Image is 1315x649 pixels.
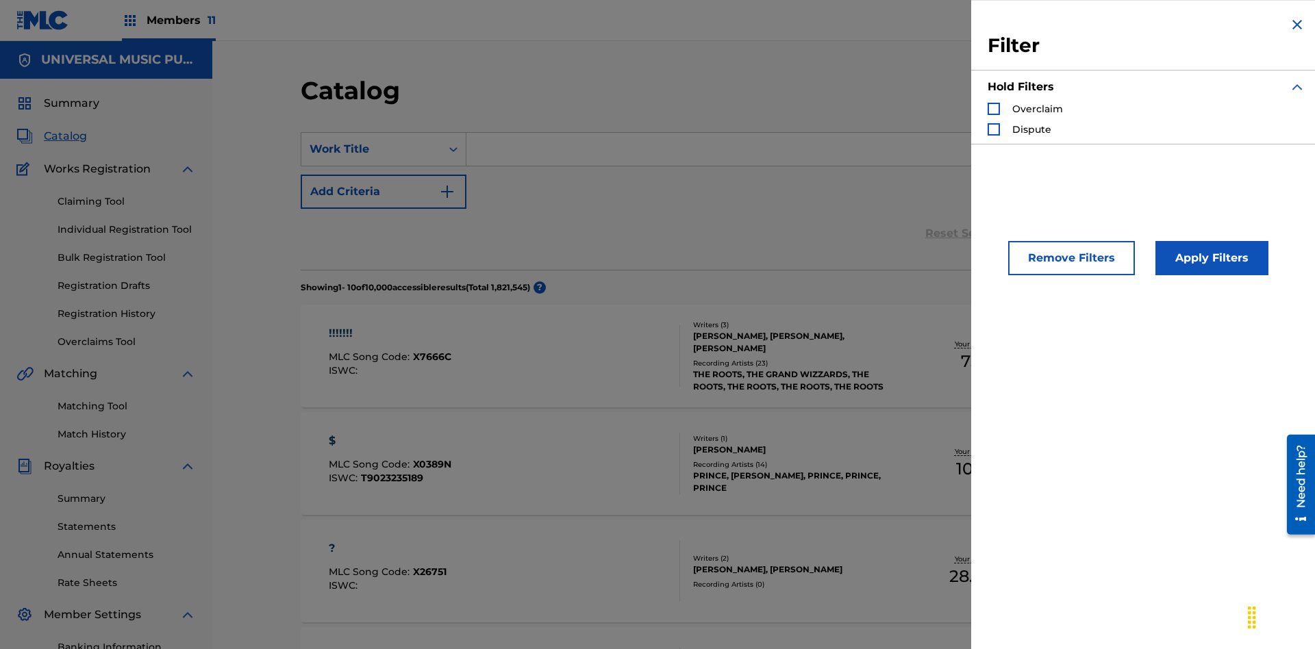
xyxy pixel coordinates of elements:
div: Recording Artists ( 23 ) [693,358,900,368]
span: 28.75 % [949,564,1005,589]
div: $ [329,433,451,449]
div: [PERSON_NAME] [693,444,900,456]
span: Member Settings [44,607,141,623]
iframe: Resource Center [1277,429,1315,542]
p: Your Shares: [955,339,1000,349]
span: MLC Song Code : [329,565,413,578]
img: expand [1289,79,1305,95]
a: Registration History [58,307,196,321]
a: Summary [58,492,196,506]
img: Catalog [16,128,33,144]
span: Summary [44,95,99,112]
img: 9d2ae6d4665cec9f34b9.svg [439,183,455,200]
p: Your Shares: [955,446,1000,457]
p: Your Shares: [955,554,1000,564]
img: Royalties [16,458,33,474]
iframe: Chat Widget [1247,583,1315,649]
a: ?MLC Song Code:X26751ISWC:Writers (2)[PERSON_NAME], [PERSON_NAME]Recording Artists (0)Your Shares... [301,520,1227,622]
span: Works Registration [44,161,151,177]
span: Dispute [1012,123,1051,136]
div: Drag [1241,597,1263,638]
span: X26751 [413,565,447,578]
img: expand [179,607,196,623]
span: ISWC : [329,364,361,377]
a: $MLC Song Code:X0389NISWC:T9023235189Writers (1)[PERSON_NAME]Recording Artists (14)PRINCE, [PERSO... [301,412,1227,515]
span: MLC Song Code : [329,351,413,363]
div: [PERSON_NAME], [PERSON_NAME], [PERSON_NAME] [693,330,900,355]
div: PRINCE, [PERSON_NAME], PRINCE, PRINCE, PRINCE [693,470,900,494]
a: Rate Sheets [58,576,196,590]
div: Writers ( 2 ) [693,553,900,563]
a: CatalogCatalog [16,128,87,144]
span: Members [147,12,216,28]
form: Search Form [301,132,1227,270]
a: SummarySummary [16,95,99,112]
span: 75 % [961,349,994,374]
img: expand [179,161,196,177]
span: Matching [44,366,97,382]
span: T9023235189 [361,472,423,484]
span: MLC Song Code : [329,458,413,470]
h3: Filter [988,34,1305,58]
img: expand [179,366,196,382]
span: ? [534,281,546,294]
a: Individual Registration Tool [58,222,196,237]
div: [PERSON_NAME], [PERSON_NAME] [693,563,900,576]
div: Writers ( 1 ) [693,433,900,444]
div: Writers ( 3 ) [693,320,900,330]
img: Top Rightsholders [122,12,138,29]
a: Registration Drafts [58,279,196,293]
h5: UNIVERSAL MUSIC PUB GROUP [41,52,196,68]
img: MLC Logo [16,10,69,30]
a: Statements [58,520,196,534]
img: Works Registration [16,161,34,177]
span: X0389N [413,458,451,470]
div: Recording Artists ( 14 ) [693,459,900,470]
button: Remove Filters [1008,241,1135,275]
a: Matching Tool [58,399,196,413]
h2: Catalog [301,75,407,106]
strong: Hold Filters [988,80,1054,93]
span: ISWC : [329,579,361,591]
a: Claiming Tool [58,194,196,209]
a: !!!!!!!MLC Song Code:X7666CISWC:Writers (3)[PERSON_NAME], [PERSON_NAME], [PERSON_NAME]Recording A... [301,305,1227,407]
span: X7666C [413,351,451,363]
button: Apply Filters [1155,241,1268,275]
div: THE ROOTS, THE GRAND WIZZARDS, THE ROOTS, THE ROOTS, THE ROOTS, THE ROOTS [693,368,900,393]
a: Overclaims Tool [58,335,196,349]
img: Matching [16,366,34,382]
span: 11 [208,14,216,27]
img: Accounts [16,52,33,68]
span: 100 % [956,457,998,481]
div: !!!!!!! [329,325,451,342]
img: expand [179,458,196,474]
button: Add Criteria [301,175,466,209]
span: ISWC : [329,472,361,484]
span: Overclaim [1012,103,1063,115]
a: Match History [58,427,196,442]
img: close [1289,16,1305,33]
img: Member Settings [16,607,33,623]
a: Bulk Registration Tool [58,251,196,265]
span: Catalog [44,128,87,144]
div: Recording Artists ( 0 ) [693,579,900,589]
div: Work Title [310,141,433,157]
p: Showing 1 - 10 of 10,000 accessible results (Total 1,821,545 ) [301,281,530,294]
img: Summary [16,95,33,112]
span: Royalties [44,458,95,474]
div: ? [329,540,447,557]
a: Annual Statements [58,548,196,562]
